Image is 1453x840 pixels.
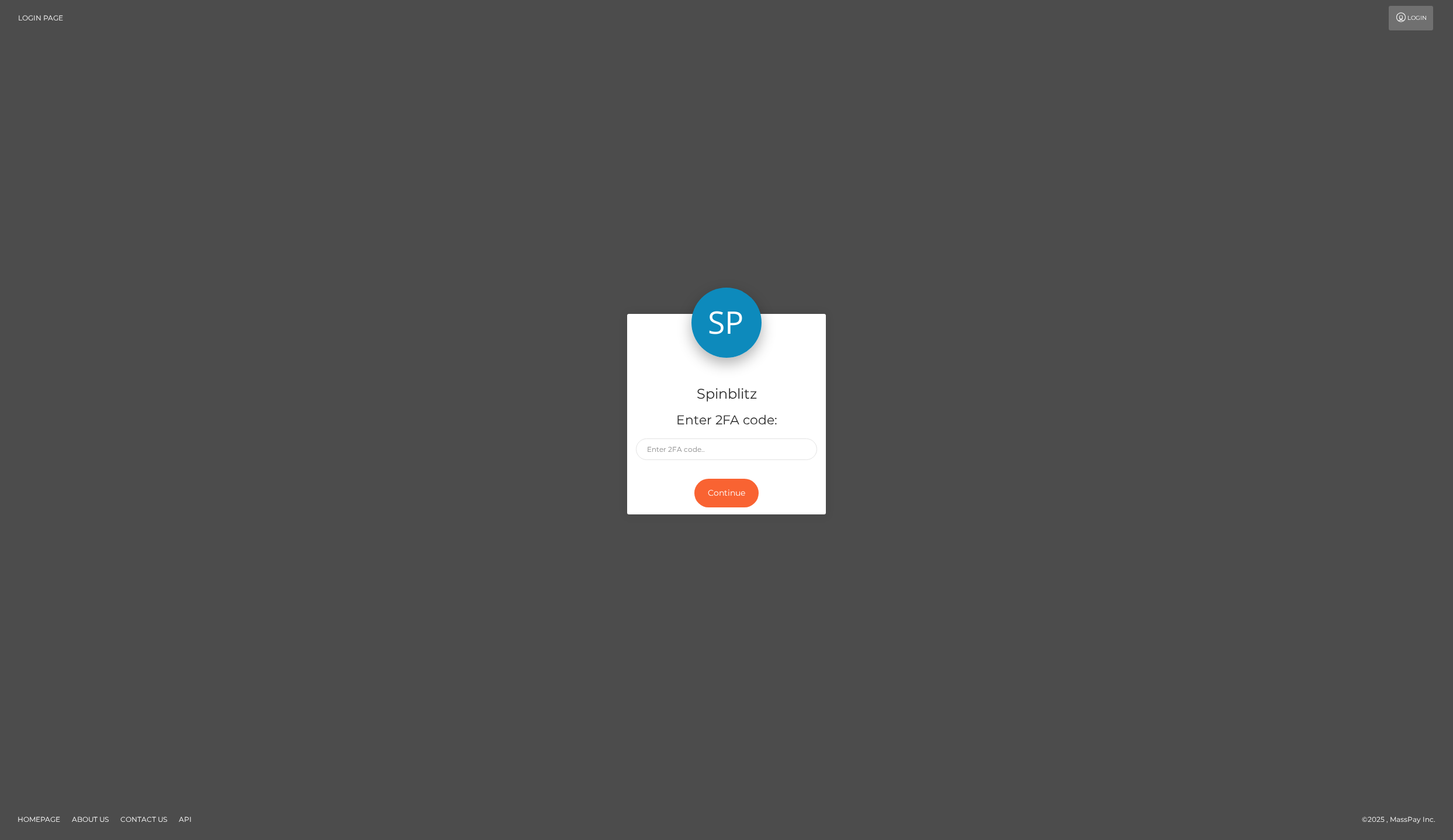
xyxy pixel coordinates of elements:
[636,412,817,430] h5: Enter 2FA code:
[13,810,65,828] a: Homepage
[18,6,63,30] a: Login Page
[116,810,172,828] a: Contact Us
[1389,6,1433,30] a: Login
[636,438,817,460] input: Enter 2FA code..
[67,810,113,828] a: About Us
[174,810,196,828] a: API
[694,479,759,507] button: Continue
[691,288,762,358] img: Spinblitz
[1362,813,1444,826] div: © 2025 , MassPay Inc.
[636,384,817,405] h4: Spinblitz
